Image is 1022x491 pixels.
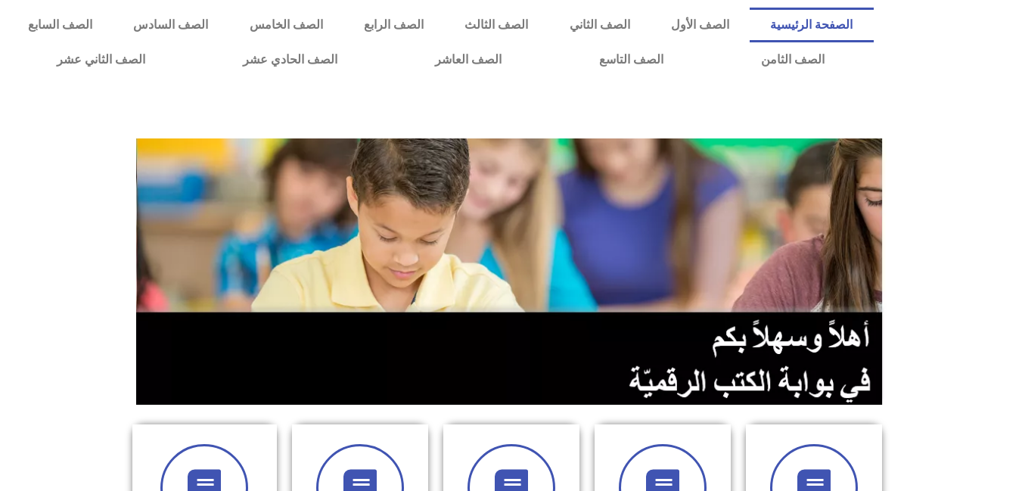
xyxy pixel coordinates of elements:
[712,42,873,77] a: الصف الثامن
[229,8,343,42] a: الصف الخامس
[194,42,386,77] a: الصف الحادي عشر
[8,8,113,42] a: الصف السابع
[549,8,651,42] a: الصف الثاني
[444,8,548,42] a: الصف الثالث
[113,8,228,42] a: الصف السادس
[343,8,444,42] a: الصف الرابع
[8,42,194,77] a: الصف الثاني عشر
[386,42,550,77] a: الصف العاشر
[651,8,750,42] a: الصف الأول
[750,8,873,42] a: الصفحة الرئيسية
[550,42,712,77] a: الصف التاسع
